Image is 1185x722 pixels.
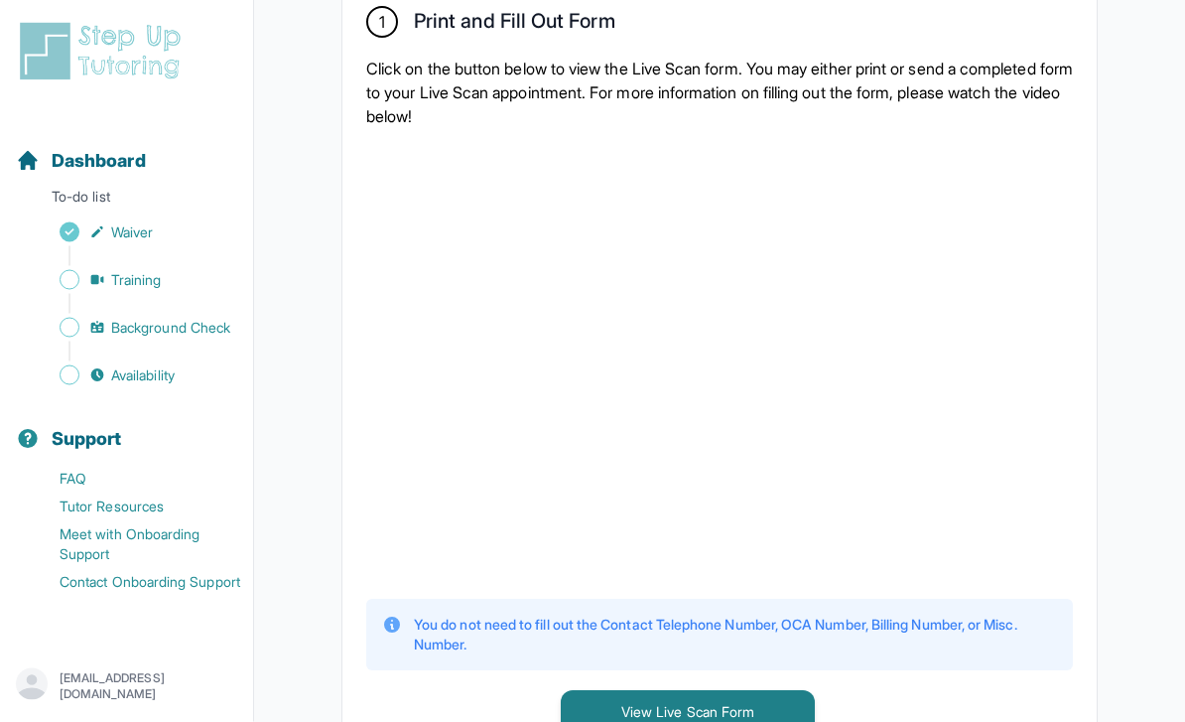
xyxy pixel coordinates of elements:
span: 1 [379,11,385,35]
a: Dashboard [16,147,146,175]
span: Training [111,270,162,290]
a: Availability [16,361,253,389]
iframe: YouTube video player [366,145,1061,580]
a: Meet with Onboarding Support [16,520,253,568]
a: Waiver [16,218,253,246]
span: Background Check [111,318,230,338]
p: You do not need to fill out the Contact Telephone Number, OCA Number, Billing Number, or Misc. Nu... [414,616,1057,655]
a: Tutor Resources [16,493,253,520]
h2: Print and Fill Out Form [414,10,615,42]
span: Availability [111,365,175,385]
button: Dashboard [8,115,245,183]
a: FAQ [16,465,253,493]
span: Waiver [111,222,153,242]
button: [EMAIL_ADDRESS][DOMAIN_NAME] [16,668,237,704]
span: Support [52,425,122,453]
p: Click on the button below to view the Live Scan form. You may either print or send a completed fo... [366,58,1073,129]
a: Training [16,266,253,294]
img: logo [16,20,193,83]
a: Background Check [16,314,253,342]
p: [EMAIL_ADDRESS][DOMAIN_NAME] [60,670,237,702]
button: Support [8,393,245,461]
p: To-do list [8,187,245,215]
a: Contact Onboarding Support [16,568,253,596]
a: View Live Scan Form [561,702,815,722]
span: Dashboard [52,147,146,175]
